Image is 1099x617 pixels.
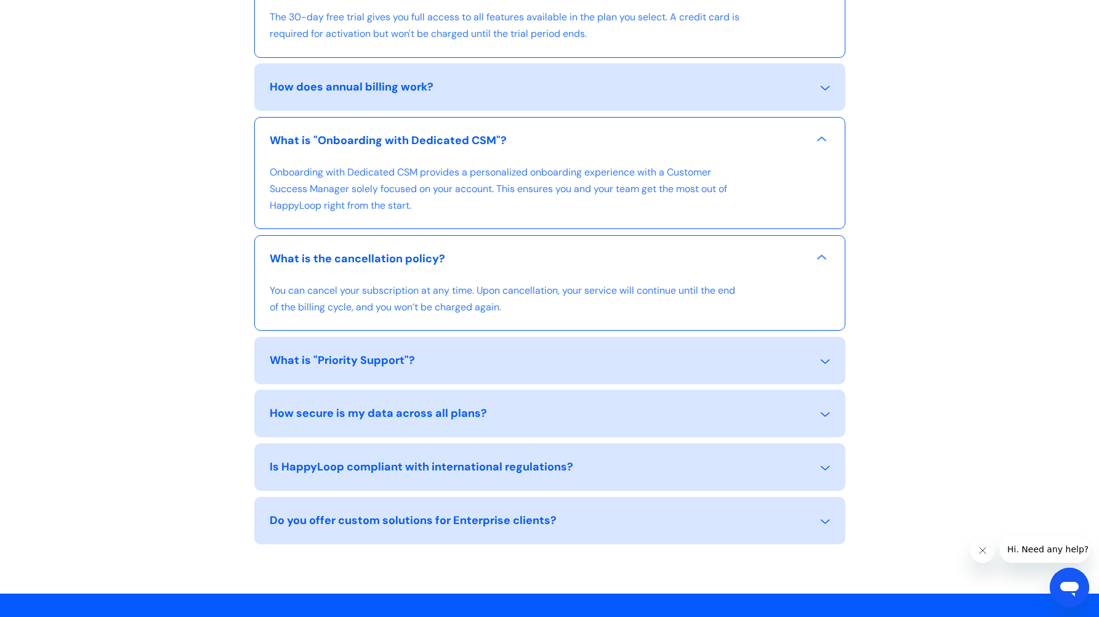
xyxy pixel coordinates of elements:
[270,79,433,95] div: How does annual billing work?
[1000,536,1089,563] iframe: Message from company
[270,405,487,422] div: How secure is my data across all plans?
[270,251,445,267] div: What is the cancellation policy?
[270,9,744,42] p: The 30-day free trial gives you full access to all features available in the plan you select. A c...
[270,512,557,529] div: Do you offer custom solutions for Enterprise clients?
[270,352,415,369] div: What is "Priority Support"?
[270,459,573,475] div: Is HappyLoop compliant with international regulations?
[270,282,744,315] p: You can cancel your subscription at any time. Upon cancellation, your service will continue until...
[1050,568,1089,607] iframe: Button to launch messaging window
[970,538,995,563] iframe: Close message
[270,132,507,149] div: What is "Onboarding with Dedicated CSM"?
[270,164,744,214] p: Onboarding with Dedicated CSM provides a personalized onboarding experience with a Customer Succe...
